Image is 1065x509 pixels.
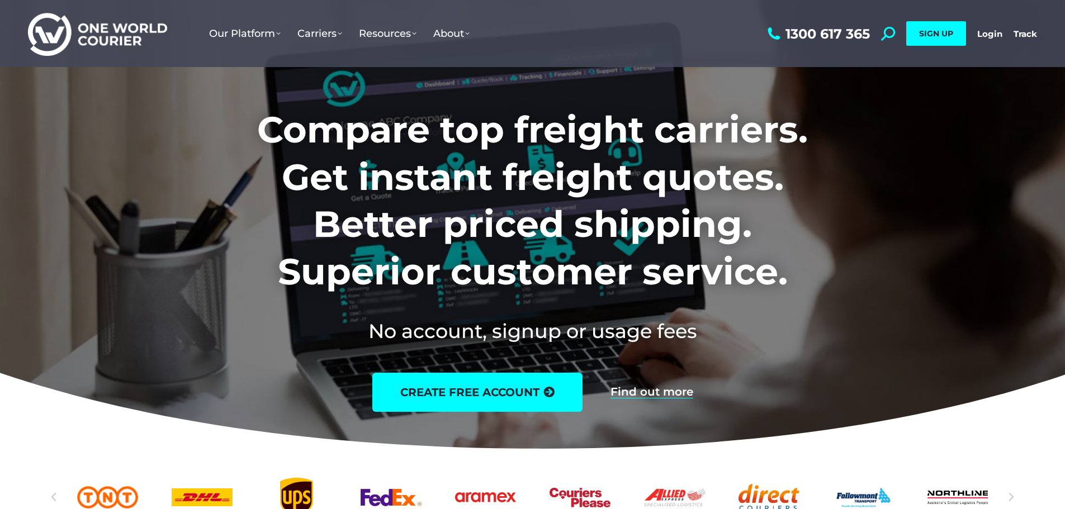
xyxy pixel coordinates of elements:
img: One World Courier [28,11,167,56]
span: Our Platform [209,27,281,40]
a: About [425,16,478,51]
h1: Compare top freight carriers. Get instant freight quotes. Better priced shipping. Superior custom... [183,106,882,295]
a: SIGN UP [906,21,966,46]
span: About [433,27,470,40]
span: Carriers [297,27,342,40]
a: 1300 617 365 [765,27,870,41]
a: Track [1014,28,1037,39]
a: create free account [372,373,583,412]
a: Carriers [289,16,351,51]
a: Our Platform [201,16,289,51]
span: Resources [359,27,416,40]
h2: No account, signup or usage fees [183,317,882,345]
a: Resources [351,16,425,51]
a: Login [977,28,1002,39]
a: Find out more [610,386,693,398]
span: SIGN UP [919,28,953,39]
